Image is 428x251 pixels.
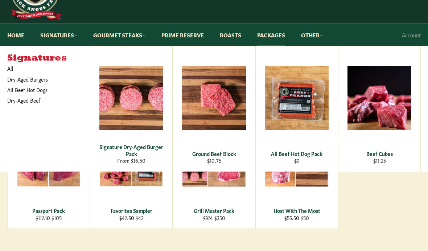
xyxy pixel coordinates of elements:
[260,157,333,164] div: $9
[255,46,338,172] a: All Beef Hot Dog Pack All Beef Hot Dog Pack $9
[173,46,255,172] a: Ground Beef Block Ground Beef Block $10.75
[12,214,85,221] div: $105
[4,95,83,106] a: Dry-Aged Beef
[260,207,333,214] div: Host With The Most
[260,214,333,221] div: $50
[294,24,330,46] a: Other
[95,157,168,164] div: From $16.50
[265,66,329,130] img: All Beef Hot Dog Pack
[182,66,246,130] img: Ground Beef Block
[178,157,251,164] div: $10.75
[343,150,416,157] div: Beef Cubes
[203,214,213,221] s: $374
[398,24,424,46] a: Account
[95,207,168,214] div: Favorites Sampler
[99,66,163,130] img: Signature Dry-Aged Burger Pack
[4,74,83,85] a: Dry-Aged Burgers
[284,214,299,221] s: $55.50
[4,85,83,95] a: All Beef Hot Dogs
[250,24,292,46] a: Packages
[36,214,50,221] s: $117.10
[90,46,173,172] a: Signature Dry-Aged Burger Pack Signature Dry-Aged Burger Pack From $16.50
[338,46,421,172] a: Beef Cubes Beef Cubes $11.25
[178,207,251,214] div: Grill Master Pack
[12,207,85,214] div: Passport Pack
[4,63,90,74] a: All
[95,143,168,157] div: Signature Dry-Aged Burger Pack
[347,66,411,130] img: Beef Cubes
[154,24,211,46] a: Prime Reserve
[260,150,333,157] div: All Beef Hot Dog Pack
[86,24,153,46] a: Gourmet Steaks
[178,214,251,221] div: $350
[343,157,416,164] div: $11.25
[7,53,90,63] h5: Signatures
[178,150,251,157] div: Ground Beef Block
[95,214,168,221] div: $42
[119,214,134,221] s: $47.50
[33,24,85,46] a: Signatures
[213,24,248,46] a: Roasts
